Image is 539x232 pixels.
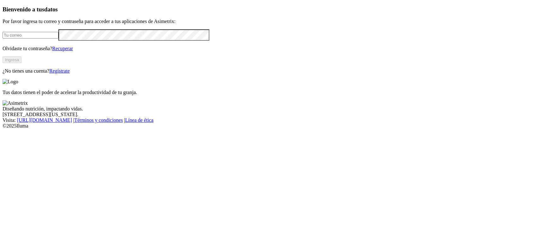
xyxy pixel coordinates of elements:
[44,6,58,13] span: datos
[3,123,536,129] div: © 2025 Iluma
[3,100,28,106] img: Asimetrix
[74,117,123,123] a: Términos y condiciones
[3,32,58,39] input: Tu correo
[3,79,18,85] img: Logo
[3,106,536,112] div: Diseñando nutrición, impactando vidas.
[3,6,536,13] h3: Bienvenido a tus
[17,117,72,123] a: [URL][DOMAIN_NAME]
[3,68,536,74] p: ¿No tienes una cuenta?
[125,117,153,123] a: Línea de ética
[52,46,73,51] a: Recuperar
[49,68,70,74] a: Regístrate
[3,90,536,95] p: Tus datos tienen el poder de acelerar la productividad de tu granja.
[3,112,536,117] div: [STREET_ADDRESS][US_STATE].
[3,117,536,123] div: Visita : | |
[3,19,536,24] p: Por favor ingresa tu correo y contraseña para acceder a tus aplicaciones de Asimetrix:
[3,57,21,63] button: Ingresa
[3,46,536,51] p: Olvidaste tu contraseña?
